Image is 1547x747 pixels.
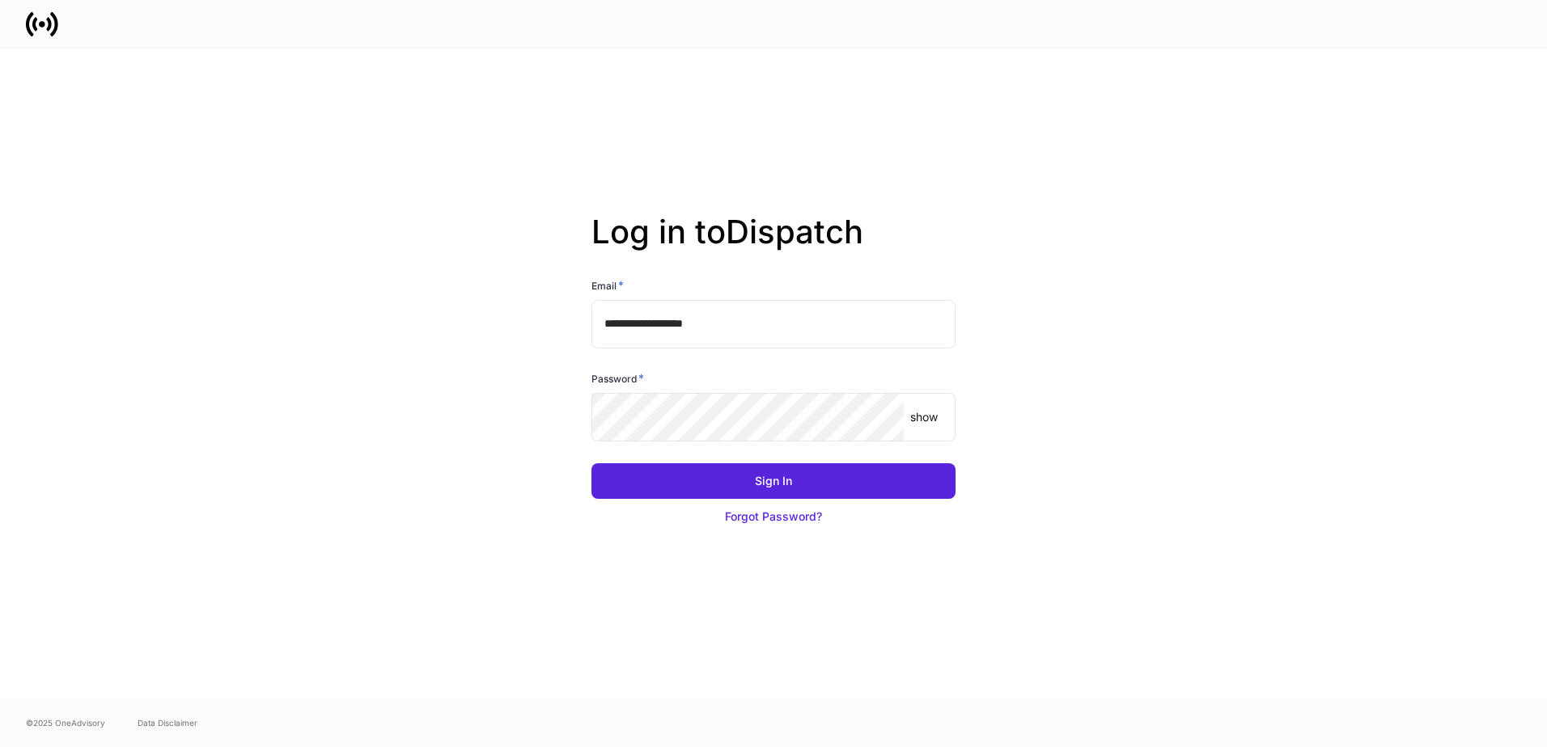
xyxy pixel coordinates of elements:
button: Forgot Password? [591,499,956,534]
h2: Log in to Dispatch [591,213,956,277]
div: Sign In [755,473,792,489]
p: show [910,409,938,425]
button: Sign In [591,463,956,499]
span: © 2025 OneAdvisory [26,716,105,729]
h6: Password [591,370,644,386]
a: Data Disclaimer [138,716,197,729]
div: Forgot Password? [725,509,822,525]
h6: Email [591,277,624,293]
